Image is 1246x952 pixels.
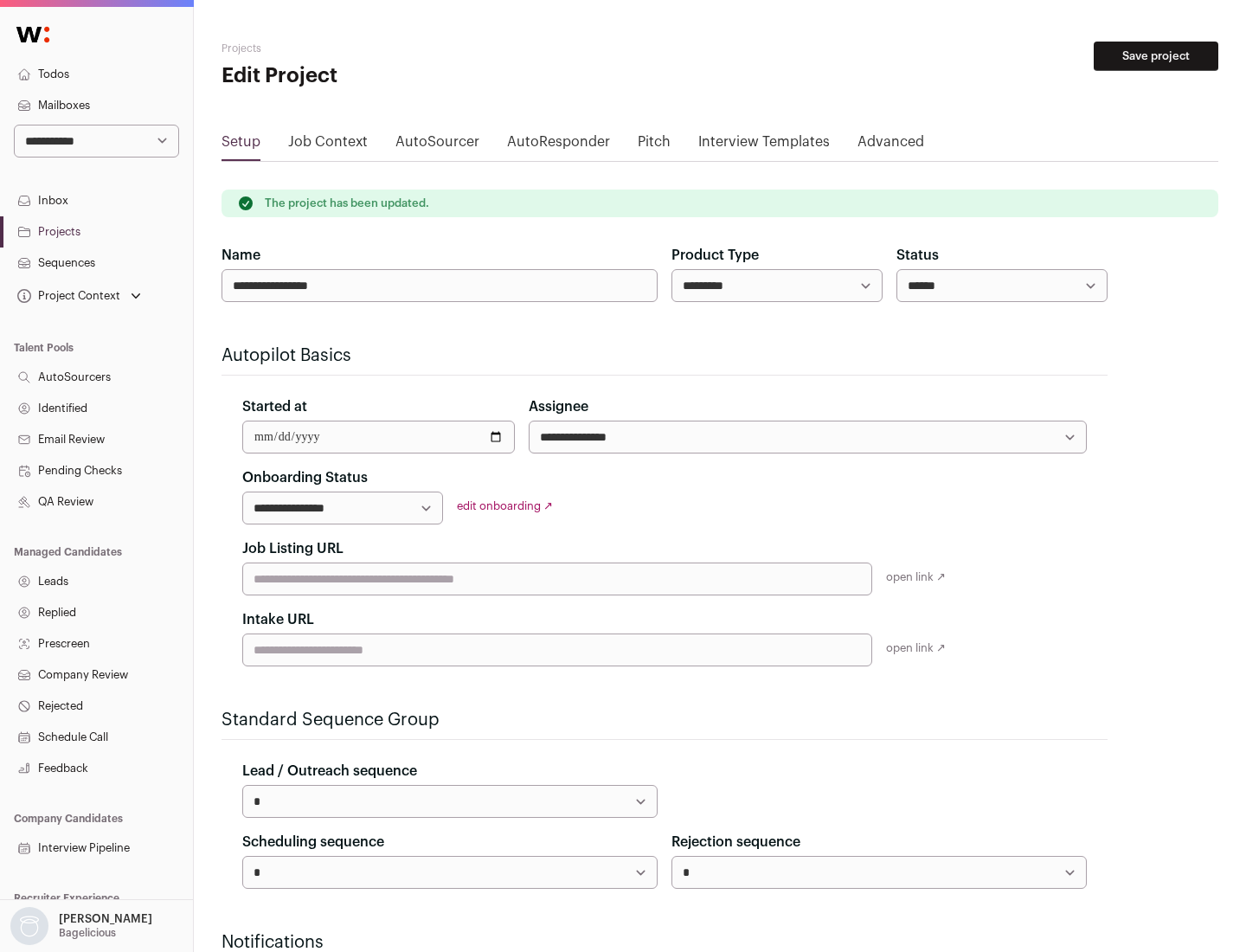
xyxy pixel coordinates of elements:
h2: Projects [222,42,554,55]
label: Assignee [529,396,588,417]
label: Scheduling sequence [242,832,384,852]
a: Pitch [638,132,671,159]
a: AutoResponder [507,132,610,159]
a: Setup [222,132,260,159]
a: edit onboarding ↗ [457,500,553,511]
label: Product Type [671,245,759,266]
h2: Standard Sequence Group [222,708,1108,732]
a: Advanced [857,132,924,159]
img: Wellfound [7,17,59,52]
label: Status [896,245,939,266]
a: Job Context [288,132,368,159]
p: The project has been updated. [265,196,429,210]
p: [PERSON_NAME] [59,912,152,926]
button: Open dropdown [14,284,145,308]
h1: Edit Project [222,62,554,90]
a: AutoSourcer [395,132,479,159]
img: nopic.png [10,907,48,945]
label: Job Listing URL [242,538,344,559]
h2: Autopilot Basics [222,344,1108,368]
button: Save project [1094,42,1218,71]
label: Started at [242,396,307,417]
p: Bagelicious [59,926,116,940]
a: Interview Templates [698,132,830,159]
label: Intake URL [242,609,314,630]
label: Rejection sequence [671,832,800,852]
label: Name [222,245,260,266]
label: Lead / Outreach sequence [242,761,417,782]
div: Project Context [14,289,120,303]
label: Onboarding Status [242,467,368,488]
button: Open dropdown [7,907,156,945]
